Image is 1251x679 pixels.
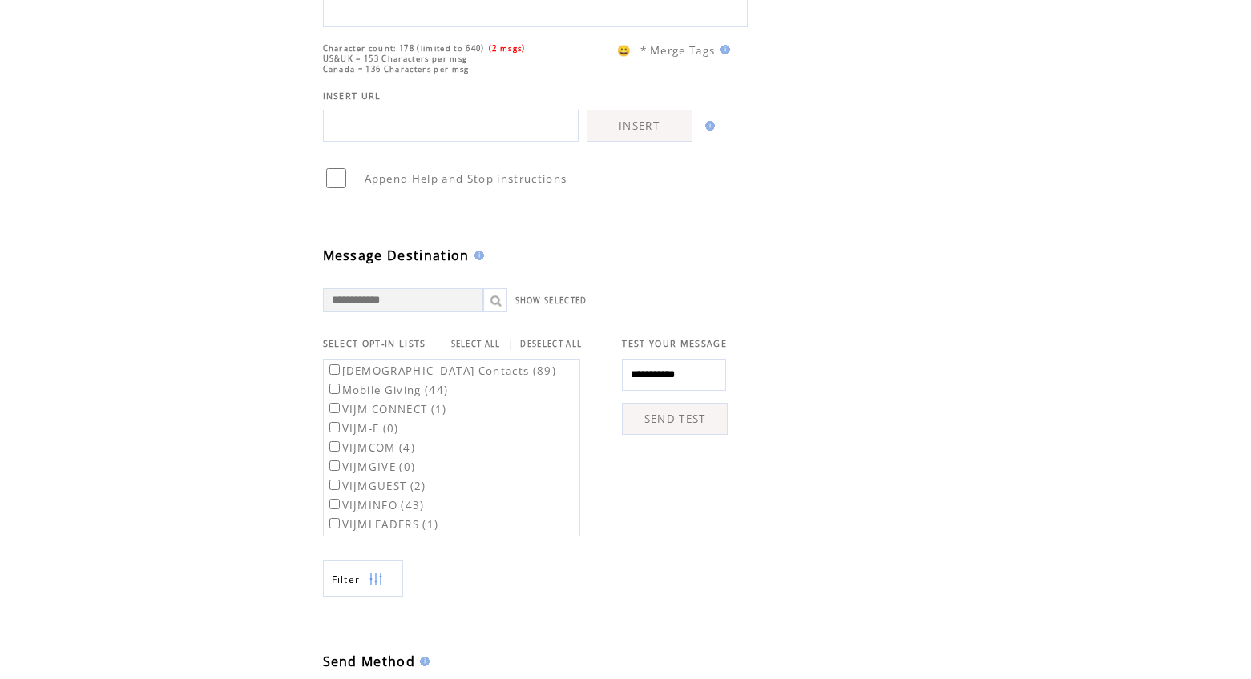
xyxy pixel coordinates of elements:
label: VIJMCOM (4) [326,440,416,455]
span: TEST YOUR MESSAGE [622,338,727,349]
label: VIJMINFO (43) [326,498,425,512]
span: Show filters [332,573,361,586]
label: Mobile Giving (44) [326,383,449,397]
input: VIJM-E (0) [329,422,340,432]
span: (2 msgs) [489,43,526,54]
input: [DEMOGRAPHIC_DATA] Contacts (89) [329,364,340,375]
label: VIJMGIVE (0) [326,460,416,474]
span: Canada = 136 Characters per msg [323,64,470,74]
span: | [507,336,514,351]
a: SHOW SELECTED [515,295,587,306]
input: VIJM CONNECT (1) [329,403,340,413]
span: Character count: 178 (limited to 640) [323,43,485,54]
input: VIJMINFO (43) [329,499,340,509]
a: SELECT ALL [451,339,501,349]
a: INSERT [587,110,692,142]
label: VIJM-E (0) [326,421,399,436]
img: help.gif [470,251,484,260]
input: VIJMLEADERS (1) [329,518,340,528]
a: DESELECT ALL [520,339,582,349]
input: Mobile Giving (44) [329,384,340,394]
span: 😀 [617,43,632,58]
img: help.gif [415,657,430,666]
input: VIJMGUEST (2) [329,480,340,490]
span: Message Destination [323,247,470,264]
input: VIJMCOM (4) [329,441,340,452]
span: US&UK = 153 Characters per msg [323,54,468,64]
label: [DEMOGRAPHIC_DATA] Contacts (89) [326,364,557,378]
label: VIJMGUEST (2) [326,479,426,493]
span: * Merge Tags [640,43,716,58]
a: SEND TEST [622,403,728,435]
img: help.gif [716,45,730,54]
span: Append Help and Stop instructions [365,171,567,186]
a: Filter [323,560,403,597]
label: VIJMLEADERS (1) [326,517,439,532]
label: VIJM CONNECT (1) [326,402,447,416]
span: Send Method [323,653,416,670]
span: INSERT URL [323,90,381,102]
span: SELECT OPT-IN LISTS [323,338,426,349]
img: filters.png [369,561,383,597]
img: help.gif [700,121,715,131]
input: VIJMGIVE (0) [329,460,340,471]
